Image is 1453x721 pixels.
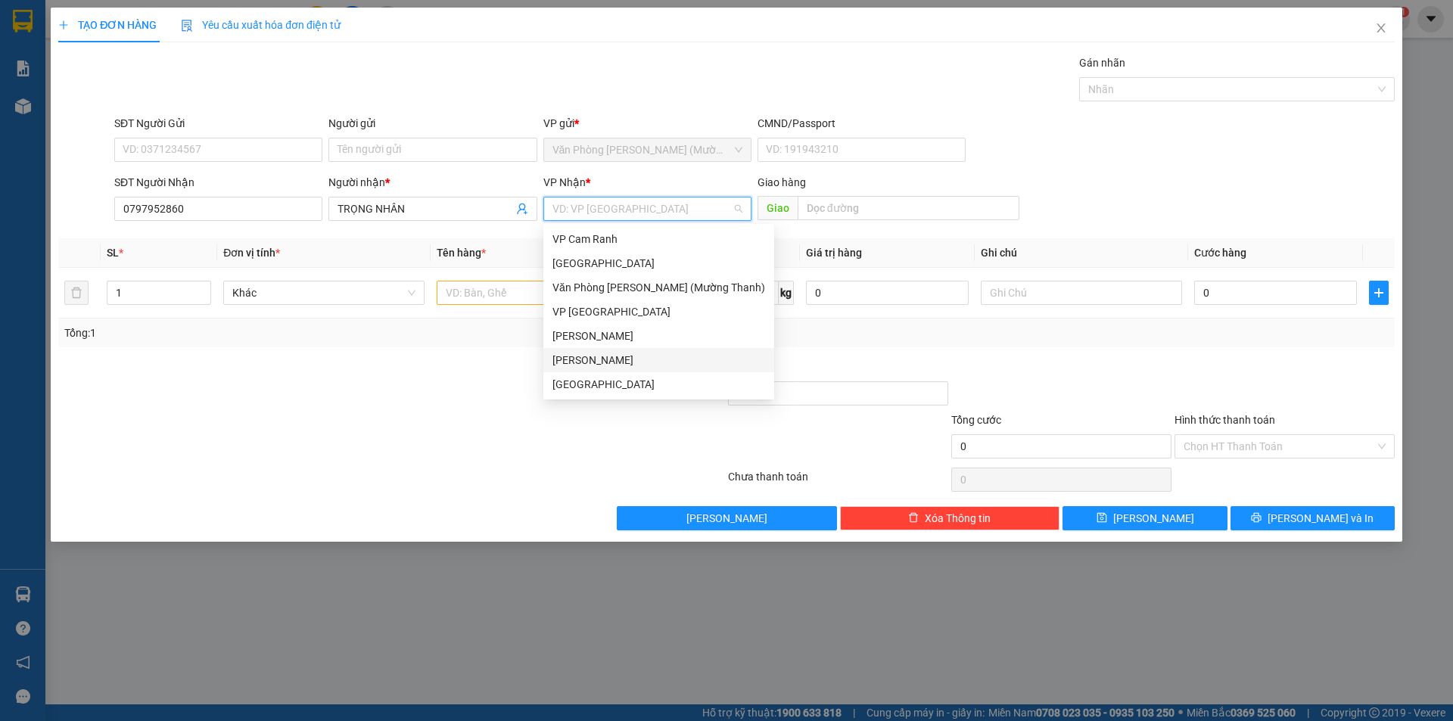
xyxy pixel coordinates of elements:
span: SL [107,247,119,259]
div: Người gửi [328,115,537,132]
span: user-add [516,203,528,215]
div: Lê Hồng Phong [543,324,774,348]
div: [PERSON_NAME] [552,328,765,344]
div: VP gửi [543,115,751,132]
div: VP Cam Ranh [543,227,774,251]
div: Phạm Ngũ Lão [543,348,774,372]
span: TẠO ĐƠN HÀNG [58,19,157,31]
div: [PERSON_NAME] [552,352,765,368]
div: VP Cam Ranh [552,231,765,247]
span: Tổng cước [951,414,1001,426]
div: CMND/Passport [758,115,966,132]
span: Yêu cầu xuất hóa đơn điện tử [181,19,341,31]
div: [GEOGRAPHIC_DATA] [552,376,765,393]
span: VP Nhận [543,176,586,188]
span: printer [1251,512,1262,524]
span: [PERSON_NAME] [686,510,767,527]
span: Giao [758,196,798,220]
div: [GEOGRAPHIC_DATA] [552,255,765,272]
input: Ghi Chú [981,281,1182,305]
label: Hình thức thanh toán [1175,414,1275,426]
span: Giao hàng [758,176,806,188]
span: Xóa Thông tin [925,510,991,527]
div: SĐT Người Nhận [114,174,322,191]
li: (c) 2017 [127,72,208,91]
div: Người nhận [328,174,537,191]
b: [DOMAIN_NAME] [127,57,208,70]
span: Tên hàng [437,247,486,259]
img: icon [181,20,193,32]
span: save [1097,512,1107,524]
button: [PERSON_NAME] [617,506,837,530]
span: Đơn vị tính [223,247,280,259]
button: plus [1369,281,1389,305]
div: Nha Trang [543,372,774,396]
th: Ghi chú [975,238,1188,268]
span: [PERSON_NAME] và In [1268,510,1374,527]
img: logo.jpg [19,19,95,95]
span: Khác [232,281,415,304]
button: delete [64,281,89,305]
span: Giá trị hàng [806,247,862,259]
span: Cước hàng [1194,247,1246,259]
span: plus [58,20,69,30]
b: BIÊN NHẬN GỬI HÀNG [98,22,145,120]
div: VP Ninh Hòa [543,300,774,324]
button: save[PERSON_NAME] [1063,506,1227,530]
span: delete [908,512,919,524]
span: plus [1370,287,1388,299]
div: Tổng: 1 [64,325,561,341]
input: VD: Bàn, Ghế [437,281,638,305]
span: close [1375,22,1387,34]
span: Văn Phòng Trần Phú (Mường Thanh) [552,138,742,161]
label: Gán nhãn [1079,57,1125,69]
b: [PERSON_NAME] [19,98,86,169]
div: Đà Lạt [543,251,774,275]
div: Văn Phòng Trần Phú (Mường Thanh) [543,275,774,300]
button: Close [1360,8,1402,50]
button: deleteXóa Thông tin [840,506,1060,530]
div: Chưa thanh toán [726,468,950,495]
span: kg [779,281,794,305]
img: logo.jpg [164,19,201,55]
span: [PERSON_NAME] [1113,510,1194,527]
div: VP [GEOGRAPHIC_DATA] [552,303,765,320]
input: 0 [806,281,969,305]
button: printer[PERSON_NAME] và In [1231,506,1395,530]
div: Văn Phòng [PERSON_NAME] (Mường Thanh) [552,279,765,296]
input: Dọc đường [798,196,1019,220]
div: SĐT Người Gửi [114,115,322,132]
